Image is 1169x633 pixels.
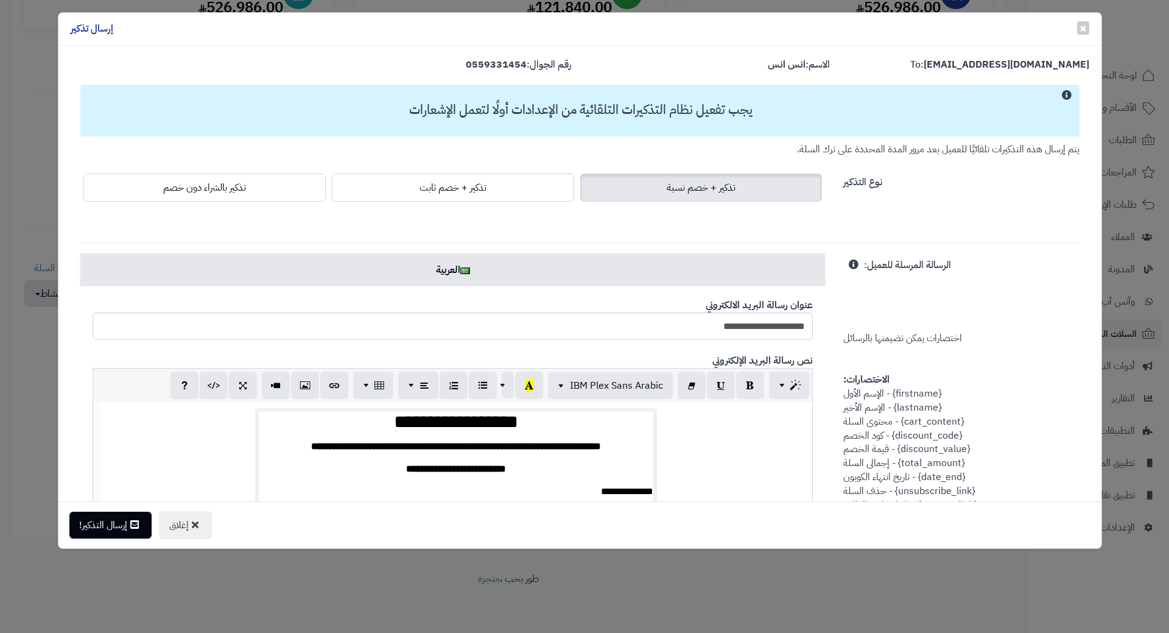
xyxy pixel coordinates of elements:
b: عنوان رسالة البريد الالكتروني [706,298,813,313]
span: × [1079,19,1087,37]
strong: الاختصارات: [843,372,890,387]
label: الاسم: [768,58,830,72]
strong: [EMAIL_ADDRESS][DOMAIN_NAME] [924,57,1089,72]
span: تذكير + خصم ثابت [420,180,486,195]
h4: إرسال تذكير [71,22,113,36]
b: نص رسالة البريد الإلكتروني [712,353,813,368]
span: اختصارات يمكن تضيمنها بالرسائل {firstname} - الإسم الأول {lastname} - الإسم الأخير {cart_content}... [843,258,977,512]
img: ar.png [460,267,470,274]
button: إرسال التذكير! [69,512,152,539]
small: يتم إرسال هذه التذكيرات تلقائيًا للعميل بعد مرور المدة المحددة على ترك السلة. [797,142,1079,157]
span: تذكير بالشراء دون خصم [163,180,246,195]
button: إغلاق [159,511,212,539]
strong: 0559331454 [466,57,527,72]
label: الرسالة المرسلة للعميل: [864,253,951,272]
h3: يجب تفعيل نظام التذكيرات التلقائية من الإعدادات أولًا لتعمل الإشعارات [86,103,1075,117]
label: نوع التذكير [843,171,882,189]
a: العربية [80,253,825,286]
label: رقم الجوال: [466,58,571,72]
label: To: [910,58,1089,72]
strong: انس انس [768,57,806,72]
span: تذكير + خصم نسبة [667,180,735,195]
span: IBM Plex Sans Arabic [570,378,663,393]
